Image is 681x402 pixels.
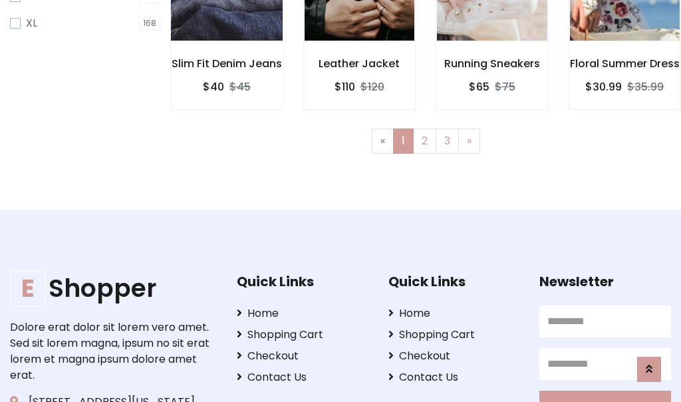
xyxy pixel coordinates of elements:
[10,274,216,303] h1: Shopper
[237,274,368,290] h5: Quick Links
[393,128,414,154] a: 1
[436,57,548,70] h6: Running Sneakers
[413,128,436,154] a: 2
[436,128,459,154] a: 3
[469,81,489,93] h6: $65
[335,81,355,93] h6: $110
[139,17,160,30] span: 168
[237,305,368,321] a: Home
[388,369,520,385] a: Contact Us
[388,327,520,343] a: Shopping Cart
[10,319,216,383] p: Dolore erat dolor sit lorem vero amet. Sed sit lorem magna, ipsum no sit erat lorem et magna ipsu...
[237,327,368,343] a: Shopping Cart
[360,79,384,95] del: $120
[569,57,681,70] h6: Floral Summer Dress
[237,348,368,364] a: Checkout
[171,57,283,70] h6: Slim Fit Denim Jeans
[495,79,515,95] del: $75
[304,57,416,70] h6: Leather Jacket
[180,128,671,154] nav: Page navigation
[627,79,664,95] del: $35.99
[585,81,622,93] h6: $30.99
[10,270,46,306] span: E
[10,274,216,303] a: EShopper
[203,81,224,93] h6: $40
[229,79,251,95] del: $45
[458,128,480,154] a: Next
[467,133,472,148] span: »
[26,15,37,31] label: XL
[388,305,520,321] a: Home
[539,274,671,290] h5: Newsletter
[237,369,368,385] a: Contact Us
[388,348,520,364] a: Checkout
[388,274,520,290] h5: Quick Links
